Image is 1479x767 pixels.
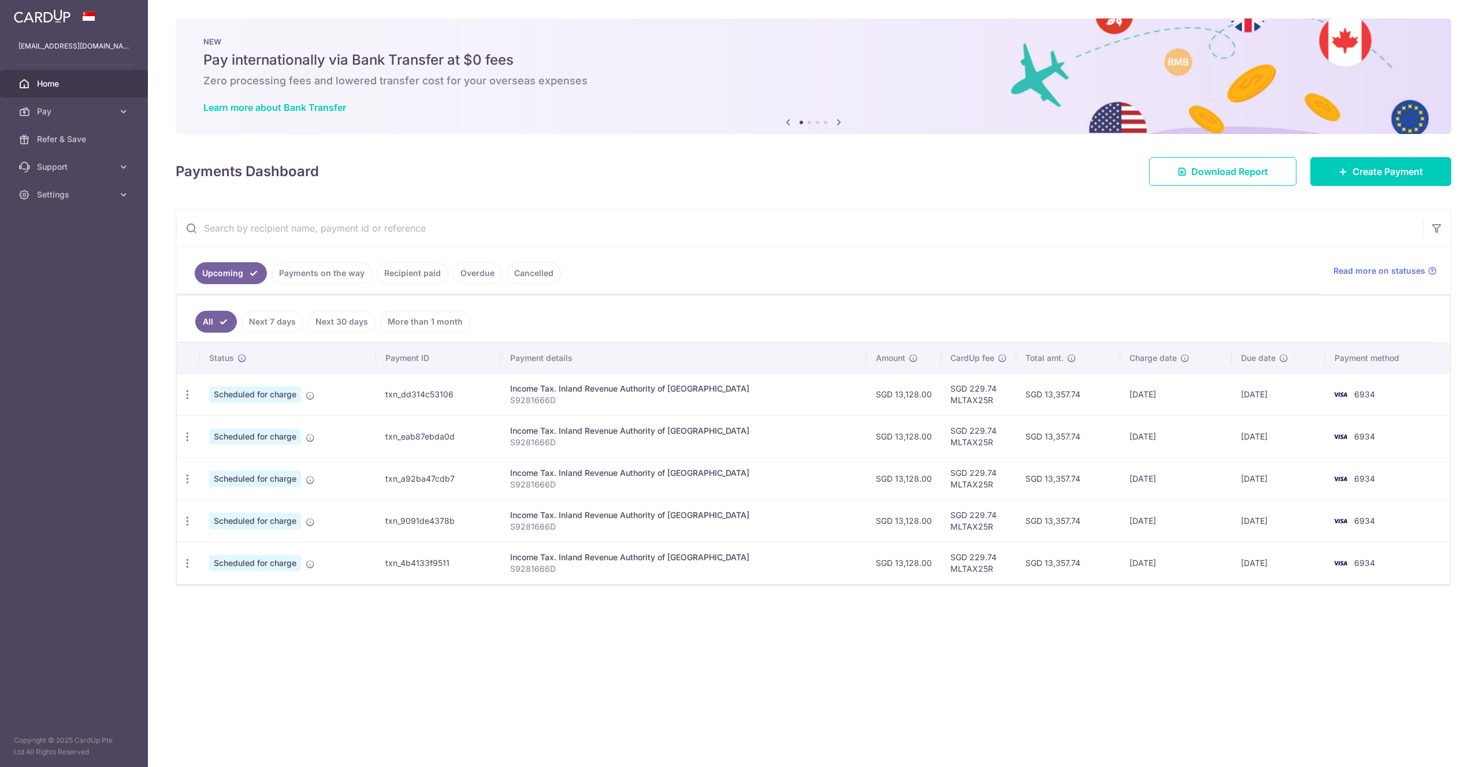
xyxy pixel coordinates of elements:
a: All [195,311,237,333]
span: Scheduled for charge [209,471,301,487]
p: S9281666D [510,563,857,575]
td: [DATE] [1120,373,1232,415]
img: Bank transfer banner [176,18,1451,134]
td: [DATE] [1232,415,1325,457]
th: Payment method [1325,343,1450,373]
td: SGD 13,357.74 [1016,542,1120,584]
div: Income Tax. Inland Revenue Authority of [GEOGRAPHIC_DATA] [510,509,857,521]
span: Home [37,78,113,90]
span: 6934 [1354,389,1375,399]
img: Bank Card [1329,556,1352,570]
span: Total amt. [1025,352,1064,364]
p: S9281666D [510,437,857,448]
h4: Payments Dashboard [176,161,319,182]
th: Payment details [501,343,867,373]
td: SGD 13,128.00 [867,415,941,457]
span: Scheduled for charge [209,555,301,571]
img: Bank Card [1329,514,1352,528]
td: SGD 13,128.00 [867,542,941,584]
th: Payment ID [376,343,501,373]
p: NEW [203,37,1424,46]
a: Cancelled [507,262,561,284]
td: txn_9091de4378b [376,500,501,542]
div: Income Tax. Inland Revenue Authority of [GEOGRAPHIC_DATA] [510,425,857,437]
span: Pay [37,106,113,117]
a: Next 7 days [241,311,303,333]
div: Income Tax. Inland Revenue Authority of [GEOGRAPHIC_DATA] [510,467,857,479]
td: SGD 13,357.74 [1016,500,1120,542]
span: CardUp fee [950,352,994,364]
span: Scheduled for charge [209,386,301,403]
a: Upcoming [195,262,267,284]
span: 6934 [1354,516,1375,526]
td: SGD 13,128.00 [867,500,941,542]
td: SGD 229.74 MLTAX25R [941,542,1016,584]
td: txn_4b4133f9511 [376,542,501,584]
td: [DATE] [1232,500,1325,542]
td: [DATE] [1232,457,1325,500]
img: Bank Card [1329,472,1352,486]
span: 6934 [1354,558,1375,568]
td: SGD 229.74 MLTAX25R [941,415,1016,457]
span: Settings [37,189,113,200]
img: Bank Card [1329,388,1352,401]
td: [DATE] [1120,457,1232,500]
a: Recipient paid [377,262,448,284]
div: Income Tax. Inland Revenue Authority of [GEOGRAPHIC_DATA] [510,383,857,394]
td: [DATE] [1120,542,1232,584]
p: S9281666D [510,479,857,490]
td: [DATE] [1120,500,1232,542]
a: Create Payment [1310,157,1451,186]
p: [EMAIL_ADDRESS][DOMAIN_NAME] [18,40,129,52]
td: [DATE] [1232,542,1325,584]
td: txn_a92ba47cdb7 [376,457,501,500]
input: Search by recipient name, payment id or reference [176,210,1423,247]
a: Download Report [1149,157,1296,186]
a: Next 30 days [308,311,376,333]
td: SGD 229.74 MLTAX25R [941,373,1016,415]
a: Learn more about Bank Transfer [203,102,346,113]
td: txn_eab87ebda0d [376,415,501,457]
td: txn_dd314c53106 [376,373,501,415]
td: SGD 13,357.74 [1016,415,1120,457]
span: Read more on statuses [1333,265,1425,277]
span: Amount [876,352,905,364]
span: Support [37,161,113,173]
h5: Pay internationally via Bank Transfer at $0 fees [203,51,1424,69]
span: 6934 [1354,474,1375,483]
a: Payments on the way [272,262,372,284]
td: SGD 229.74 MLTAX25R [941,457,1016,500]
td: SGD 229.74 MLTAX25R [941,500,1016,542]
td: SGD 13,128.00 [867,373,941,415]
span: Due date [1241,352,1276,364]
a: More than 1 month [380,311,470,333]
span: Download Report [1191,165,1268,178]
td: SGD 13,128.00 [867,457,941,500]
td: SGD 13,357.74 [1016,373,1120,415]
td: [DATE] [1120,415,1232,457]
span: Create Payment [1352,165,1423,178]
p: S9281666D [510,521,857,533]
p: S9281666D [510,394,857,406]
td: SGD 13,357.74 [1016,457,1120,500]
span: Scheduled for charge [209,513,301,529]
div: Income Tax. Inland Revenue Authority of [GEOGRAPHIC_DATA] [510,552,857,563]
span: Refer & Save [37,133,113,145]
img: Bank Card [1329,430,1352,444]
span: Scheduled for charge [209,429,301,445]
a: Overdue [453,262,502,284]
span: Charge date [1129,352,1177,364]
td: [DATE] [1232,373,1325,415]
h6: Zero processing fees and lowered transfer cost for your overseas expenses [203,74,1424,88]
span: 6934 [1354,431,1375,441]
a: Read more on statuses [1333,265,1437,277]
span: Status [209,352,234,364]
img: CardUp [14,9,70,23]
